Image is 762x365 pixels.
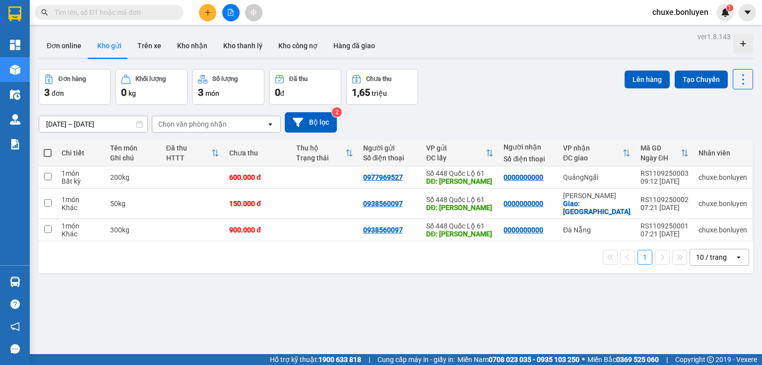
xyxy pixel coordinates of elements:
div: ĐC lấy [426,154,486,162]
div: RS1109250003 [640,169,689,177]
img: dashboard-icon [10,40,20,50]
div: 0000000000 [504,173,543,181]
button: Khối lượng0kg [116,69,188,105]
div: DĐ: LAI VUNG [426,177,494,185]
svg: open [735,253,743,261]
div: ĐC giao [563,154,623,162]
span: search [41,9,48,16]
div: Mã GD [640,144,681,152]
img: icon-new-feature [721,8,730,17]
div: 0938560097 [363,200,403,208]
div: 900.000 đ [229,226,286,234]
strong: 1900 633 818 [318,356,361,364]
img: warehouse-icon [10,277,20,287]
span: caret-down [743,8,752,17]
span: 1 [728,4,731,11]
button: Bộ lọc [285,112,337,133]
div: 09:12 [DATE] [640,177,689,185]
div: VP nhận [563,144,623,152]
div: Đã thu [166,144,211,152]
div: Tạo kho hàng mới [733,34,753,54]
div: QuảngNgãi [563,173,631,181]
span: | [369,354,370,365]
span: question-circle [10,299,20,309]
div: 0977969527 [363,173,403,181]
div: Số 448 Quốc Lộ 61 [426,169,494,177]
div: Số lượng [212,75,238,82]
img: warehouse-icon [10,89,20,100]
div: chuxe.bonluyen [698,200,747,208]
span: ⚪️ [582,358,585,362]
span: aim [250,9,257,16]
img: solution-icon [10,139,20,149]
div: Số điện thoại [504,155,553,163]
th: Toggle SortBy [635,140,694,166]
div: 0938560097 [363,226,403,234]
div: chuxe.bonluyen [698,226,747,234]
span: plus [204,9,211,16]
div: 300kg [110,226,156,234]
div: 600.000 đ [229,173,286,181]
div: Ghi chú [110,154,156,162]
span: file-add [227,9,234,16]
span: Miền Nam [457,354,579,365]
div: Đà Nẵng [563,226,631,234]
div: 10 / trang [696,252,727,262]
span: 0 [275,86,280,98]
span: đ [280,89,284,97]
button: Đơn hàng3đơn [39,69,111,105]
button: Kho công nợ [270,34,325,58]
div: Trạng thái [296,154,345,162]
span: Hỗ trợ kỹ thuật: [270,354,361,365]
div: Đã thu [289,75,308,82]
div: Giao: cam ranh [563,200,631,216]
div: HTTT [166,154,211,162]
div: VP gửi [426,144,486,152]
div: Chưa thu [366,75,391,82]
button: Số lượng3món [192,69,264,105]
div: Người gửi [363,144,416,152]
button: Đơn online [39,34,89,58]
th: Toggle SortBy [558,140,635,166]
div: RS1109250002 [640,196,689,204]
div: Chi tiết [62,149,100,157]
img: warehouse-icon [10,65,20,75]
div: ver 1.8.143 [698,31,731,42]
div: Người nhận [504,143,553,151]
div: Khối lượng [135,75,166,82]
div: chuxe.bonluyen [698,173,747,181]
img: logo-vxr [8,6,21,21]
button: Đã thu0đ [269,69,341,105]
button: Kho thanh lý [215,34,270,58]
button: Tạo Chuyến [675,71,728,88]
div: Bất kỳ [62,177,100,185]
th: Toggle SortBy [421,140,499,166]
strong: 0369 525 060 [616,356,659,364]
button: file-add [222,4,240,21]
div: 1 món [62,196,100,204]
input: Tìm tên, số ĐT hoặc mã đơn [55,7,172,18]
div: 1 món [62,222,100,230]
div: DĐ: lai vung [426,230,494,238]
span: chuxe.bonluyen [644,6,716,18]
sup: 1 [726,4,733,11]
div: 150.000 đ [229,200,286,208]
span: Cung cấp máy in - giấy in: [378,354,455,365]
span: triệu [372,89,387,97]
img: warehouse-icon [10,114,20,125]
div: RS1109250001 [640,222,689,230]
div: 1 món [62,169,100,177]
svg: open [266,120,274,128]
button: caret-down [739,4,756,21]
div: Chọn văn phòng nhận [158,119,227,129]
span: copyright [707,356,714,363]
span: 0 [121,86,127,98]
button: Kho nhận [169,34,215,58]
span: kg [128,89,136,97]
span: message [10,344,20,354]
div: 200kg [110,173,156,181]
button: Hàng đã giao [325,34,383,58]
span: 3 [44,86,50,98]
div: Nhân viên [698,149,747,157]
button: Kho gửi [89,34,129,58]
